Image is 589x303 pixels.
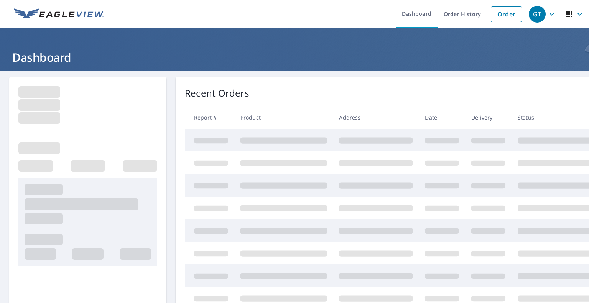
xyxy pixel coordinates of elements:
th: Report # [185,106,234,129]
a: Order [491,6,522,22]
h1: Dashboard [9,49,580,65]
p: Recent Orders [185,86,249,100]
th: Date [419,106,465,129]
div: GT [529,6,546,23]
th: Product [234,106,333,129]
th: Address [333,106,419,129]
img: EV Logo [14,8,104,20]
th: Delivery [465,106,512,129]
